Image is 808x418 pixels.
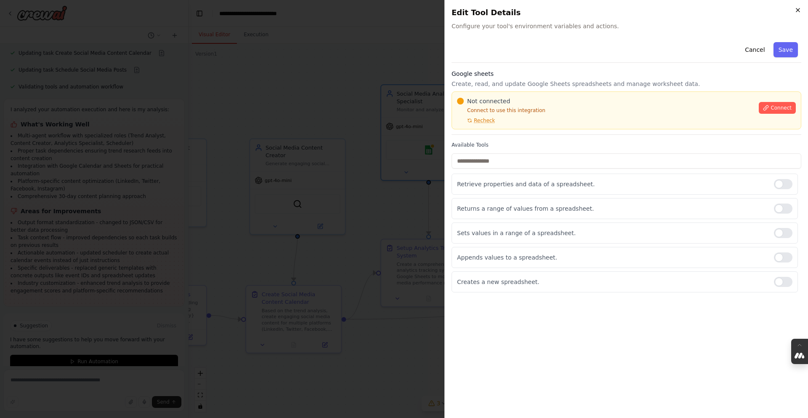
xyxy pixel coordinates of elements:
[452,142,801,148] label: Available Tools
[457,117,495,124] button: Recheck
[457,180,767,188] p: Retrieve properties and data of a spreadsheet.
[452,80,801,88] p: Create, read, and update Google Sheets spreadsheets and manage worksheet data.
[457,278,767,286] p: Creates a new spreadsheet.
[452,70,801,78] h3: Google sheets
[452,7,801,19] h2: Edit Tool Details
[771,104,792,111] span: Connect
[740,42,770,57] button: Cancel
[474,117,495,124] span: Recheck
[773,42,798,57] button: Save
[467,97,510,105] span: Not connected
[457,107,754,114] p: Connect to use this integration
[452,22,801,30] span: Configure your tool's environment variables and actions.
[457,229,767,237] p: Sets values in a range of a spreadsheet.
[457,204,767,213] p: Returns a range of values from a spreadsheet.
[457,253,767,262] p: Appends values to a spreadsheet.
[759,102,796,114] button: Connect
